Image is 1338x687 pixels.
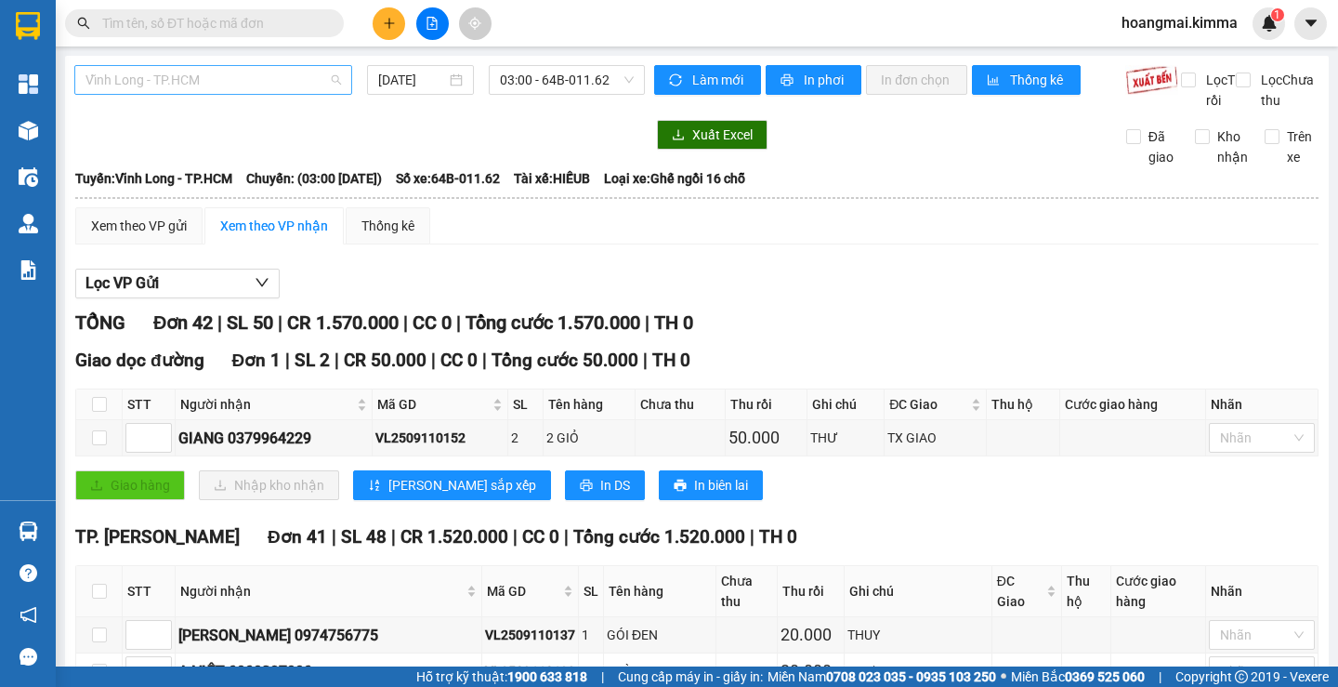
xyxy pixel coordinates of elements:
[1303,15,1319,32] span: caret-down
[383,17,396,30] span: plus
[750,526,754,548] span: |
[75,526,240,548] span: TP. [PERSON_NAME]
[600,475,630,495] span: In DS
[285,350,290,371] span: |
[766,65,861,95] button: printerIn phơi
[456,311,461,334] span: |
[19,260,38,280] img: solution-icon
[889,394,967,415] span: ĐC Giao
[332,526,336,548] span: |
[341,526,387,548] span: SL 48
[16,12,40,40] img: logo-vxr
[485,625,575,645] div: VL2509110137
[334,350,339,371] span: |
[507,669,587,684] strong: 1900 633 818
[573,526,745,548] span: Tổng cước 1.520.000
[180,394,353,415] span: Người nhận
[19,121,38,140] img: warehouse-icon
[726,390,807,420] th: Thu rồi
[636,390,726,420] th: Chưa thu
[391,526,396,548] span: |
[997,571,1043,612] span: ĐC Giao
[16,60,108,150] div: BÁN LẺ KHÔNG GIAO HÓA ĐƠN
[416,7,449,40] button: file-add
[123,566,176,617] th: STT
[654,311,693,334] span: TH 0
[20,564,37,582] span: question-circle
[804,70,846,90] span: In phơi
[657,120,767,150] button: downloadXuất Excel
[604,566,716,617] th: Tên hàng
[485,661,575,681] div: VL2509110138
[255,275,269,290] span: down
[373,420,509,456] td: VL2509110152
[1125,65,1178,95] img: 9k=
[1111,566,1206,617] th: Cước giao hàng
[780,622,841,648] div: 20.000
[199,470,339,500] button: downloadNhập kho nhận
[847,661,989,681] div: THƯ
[618,667,763,687] span: Cung cấp máy in - giấy in:
[16,18,45,37] span: Gửi:
[268,526,327,548] span: Đơn 41
[1011,667,1145,687] span: Miền Bắc
[1253,70,1318,111] span: Lọc Chưa thu
[692,70,746,90] span: Làm mới
[1199,70,1253,111] span: Lọc Thu rồi
[1141,126,1181,167] span: Đã giao
[847,625,989,645] div: THUY
[1001,673,1006,680] span: ⚪️
[75,171,232,186] b: Tuyến: Vĩnh Long - TP.HCM
[227,311,273,334] span: SL 50
[295,350,330,371] span: SL 2
[466,311,640,334] span: Tổng cước 1.570.000
[153,311,213,334] span: Đơn 42
[85,66,341,94] span: Vĩnh Long - TP.HCM
[1294,7,1327,40] button: caret-down
[1279,126,1319,167] span: Trên xe
[373,7,405,40] button: plus
[77,17,90,30] span: search
[778,566,845,617] th: Thu rồi
[1211,394,1313,415] div: Nhãn
[522,526,559,548] span: CC 0
[91,216,187,236] div: Xem theo VP gửi
[353,470,551,500] button: sort-ascending[PERSON_NAME] sắp xếp
[426,17,439,30] span: file-add
[546,428,632,448] div: 2 GIỎ
[246,168,382,189] span: Chuyến: (03:00 [DATE])
[1065,669,1145,684] strong: 0369 525 060
[220,216,328,236] div: Xem theo VP nhận
[1271,8,1284,21] sup: 1
[807,390,885,420] th: Ghi chú
[511,428,540,448] div: 2
[674,479,687,494] span: printer
[368,479,381,494] span: sort-ascending
[728,425,803,451] div: 50.000
[377,394,490,415] span: Mã GD
[75,269,280,298] button: Lọc VP Gửi
[1211,581,1313,601] div: Nhãn
[500,66,634,94] span: 03:00 - 64B-011.62
[178,624,479,647] div: [PERSON_NAME] 0974756775
[716,566,778,617] th: Chưa thu
[582,625,600,645] div: 1
[378,70,446,90] input: 12/09/2025
[514,168,590,189] span: Tài xế: HIẾUB
[75,311,125,334] span: TỔNG
[19,522,38,541] img: warehouse-icon
[20,648,37,666] span: message
[121,60,269,83] div: [PERSON_NAME]
[601,667,604,687] span: |
[416,667,587,687] span: Hỗ trợ kỹ thuật:
[20,606,37,624] span: notification
[287,311,399,334] span: CR 1.570.000
[652,350,690,371] span: TH 0
[654,65,761,95] button: syncLàm mới
[579,566,604,617] th: SL
[565,470,645,500] button: printerIn DS
[180,581,463,601] span: Người nhận
[19,167,38,187] img: warehouse-icon
[1159,667,1161,687] span: |
[413,311,452,334] span: CC 0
